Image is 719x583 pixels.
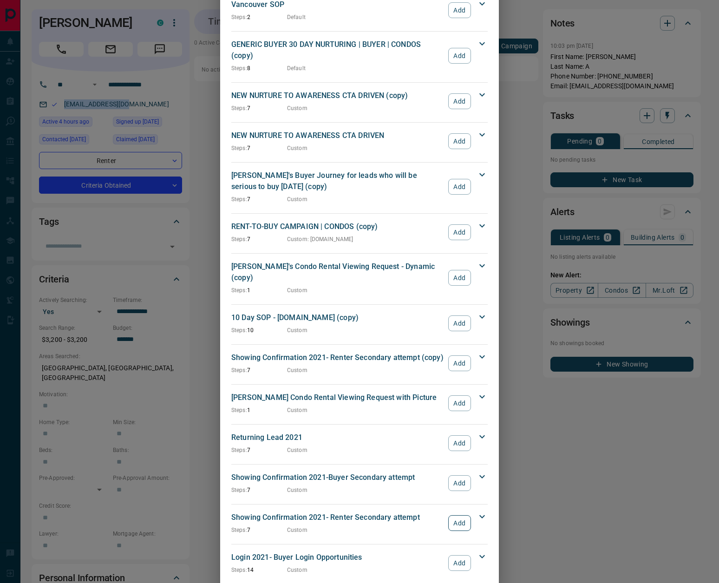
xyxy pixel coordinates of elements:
button: Add [448,2,471,18]
p: Showing Confirmation 2021- Renter Secondary attempt [231,512,444,523]
div: Showing Confirmation 2021- Renter Secondary attemptSteps:7CustomAdd [231,510,488,536]
button: Add [448,179,471,195]
span: Steps: [231,145,247,151]
button: Add [448,48,471,64]
div: GENERIC BUYER 30 DAY NURTURING | BUYER | CONDOS (copy)Steps:8DefaultAdd [231,37,488,74]
p: 7 [231,235,287,243]
p: NEW NURTURE TO AWARENESS CTA DRIVEN [231,130,444,141]
p: 2 [231,13,287,21]
p: Custom [287,144,307,152]
p: 7 [231,195,287,203]
span: Steps: [231,14,247,20]
div: NEW NURTURE TO AWARENESS CTA DRIVENSteps:7CustomAdd [231,128,488,154]
p: [PERSON_NAME]'s Buyer Journey for leads who will be serious to buy [DATE] (copy) [231,170,444,192]
p: Returning Lead 2021 [231,432,444,443]
p: Showing Confirmation 2021- Renter Secondary attempt (copy) [231,352,444,363]
p: [PERSON_NAME] Condo Rental Viewing Request with Picture [231,392,444,403]
p: 7 [231,526,287,534]
p: Showing Confirmation 2021-Buyer Secondary attempt [231,472,444,483]
p: 14 [231,566,287,574]
div: NEW NURTURE TO AWARENESS CTA DRIVEN (copy)Steps:7CustomAdd [231,88,488,114]
button: Add [448,555,471,571]
p: Custom [287,195,307,203]
p: Custom [287,366,307,374]
p: 7 [231,104,287,112]
p: RENT-TO-BUY CAMPAIGN | CONDOS (copy) [231,221,444,232]
div: Login 2021- Buyer Login OpportunitiesSteps:14CustomAdd [231,550,488,576]
p: 8 [231,64,287,72]
p: 1 [231,406,287,414]
p: Custom [287,104,307,112]
button: Add [448,133,471,149]
span: Steps: [231,527,247,533]
p: Custom [287,486,307,494]
p: 10 Day SOP - [DOMAIN_NAME] (copy) [231,312,444,323]
p: 7 [231,486,287,494]
span: Steps: [231,105,247,111]
button: Add [448,270,471,286]
p: 7 [231,144,287,152]
span: Steps: [231,447,247,453]
button: Add [448,355,471,371]
button: Add [448,395,471,411]
p: Custom [287,446,307,454]
p: Default [287,64,306,72]
p: GENERIC BUYER 30 DAY NURTURING | BUYER | CONDOS (copy) [231,39,444,61]
p: Custom [287,326,307,334]
span: Steps: [231,407,247,413]
button: Add [448,315,471,331]
span: Steps: [231,196,247,203]
span: Steps: [231,367,247,373]
div: 10 Day SOP - [DOMAIN_NAME] (copy)Steps:10CustomAdd [231,310,488,336]
span: Steps: [231,65,247,72]
button: Add [448,435,471,451]
p: Custom [287,286,307,295]
div: Showing Confirmation 2021-Buyer Secondary attemptSteps:7CustomAdd [231,470,488,496]
div: [PERSON_NAME]'s Condo Rental Viewing Request - Dynamic (copy)Steps:1CustomAdd [231,259,488,296]
p: 7 [231,366,287,374]
p: 7 [231,446,287,454]
span: Steps: [231,327,247,334]
p: Custom [287,406,307,414]
span: Steps: [231,567,247,573]
button: Add [448,224,471,240]
div: Returning Lead 2021Steps:7CustomAdd [231,430,488,456]
div: RENT-TO-BUY CAMPAIGN | CONDOS (copy)Steps:7Custom: [DOMAIN_NAME]Add [231,219,488,245]
p: Custom : [DOMAIN_NAME] [287,235,353,243]
button: Add [448,515,471,531]
p: 1 [231,286,287,295]
p: Custom [287,566,307,574]
p: Login 2021- Buyer Login Opportunities [231,552,444,563]
span: Steps: [231,236,247,242]
p: NEW NURTURE TO AWARENESS CTA DRIVEN (copy) [231,90,444,101]
span: Steps: [231,287,247,294]
button: Add [448,93,471,109]
p: Default [287,13,306,21]
span: Steps: [231,487,247,493]
div: Showing Confirmation 2021- Renter Secondary attempt (copy)Steps:7CustomAdd [231,350,488,376]
div: [PERSON_NAME] Condo Rental Viewing Request with PictureSteps:1CustomAdd [231,390,488,416]
div: [PERSON_NAME]'s Buyer Journey for leads who will be serious to buy [DATE] (copy)Steps:7CustomAdd [231,168,488,205]
p: Custom [287,526,307,534]
p: 10 [231,326,287,334]
button: Add [448,475,471,491]
p: [PERSON_NAME]'s Condo Rental Viewing Request - Dynamic (copy) [231,261,444,283]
